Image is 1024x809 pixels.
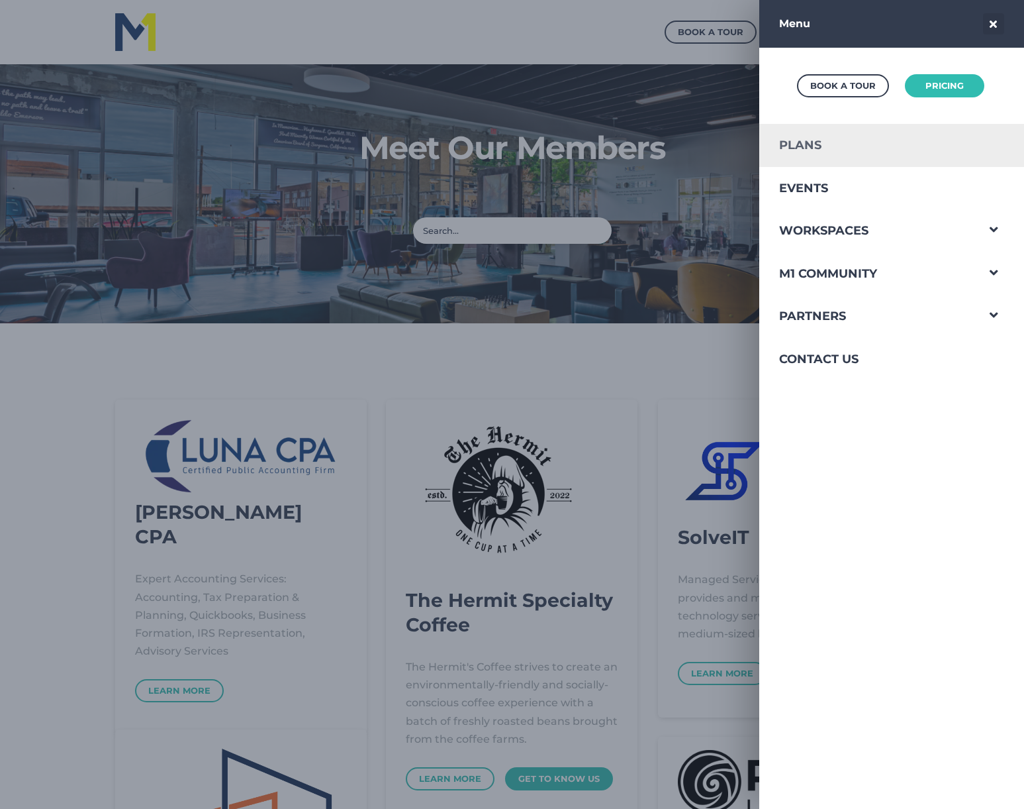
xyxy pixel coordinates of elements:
[759,252,976,296] a: M1 Community
[905,74,984,97] a: Pricing
[797,74,889,97] a: Book a Tour
[759,124,1024,381] div: Navigation Menu
[810,78,876,94] div: Book a Tour
[759,209,976,252] a: Workspaces
[759,124,976,167] a: Plans
[759,338,976,381] a: Contact Us
[759,295,976,338] a: Partners
[759,167,976,210] a: Events
[779,17,810,30] strong: Menu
